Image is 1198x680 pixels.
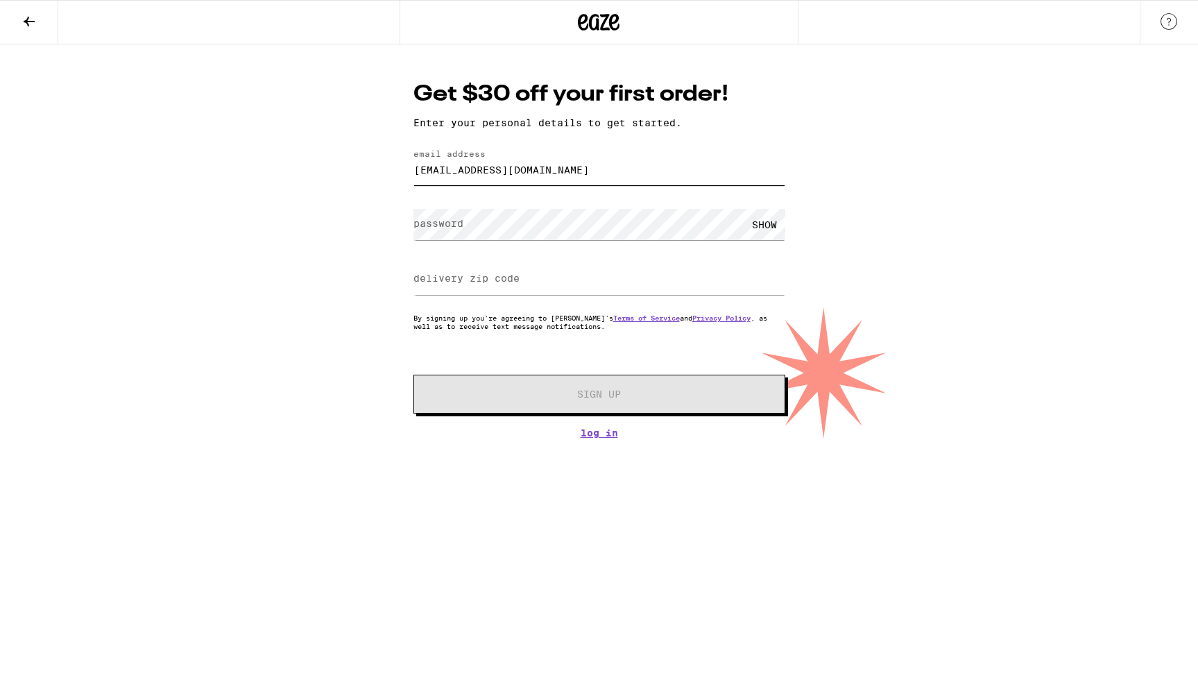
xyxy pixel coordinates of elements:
[413,375,785,414] button: Sign Up
[692,314,751,322] a: Privacy Policy
[413,314,785,330] p: By signing up you're agreeing to [PERSON_NAME]'s and , as well as to receive text message notific...
[577,389,621,399] span: Sign Up
[8,10,100,21] span: Hi. Need any help?
[413,154,785,185] input: email address
[744,209,785,240] div: SHOW
[613,314,680,322] a: Terms of Service
[413,79,785,110] h1: Get $30 off your first order!
[413,264,785,295] input: delivery zip code
[413,427,785,439] a: Log In
[413,117,785,128] p: Enter your personal details to get started.
[413,149,486,158] label: email address
[413,218,463,229] label: password
[413,273,520,284] label: delivery zip code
